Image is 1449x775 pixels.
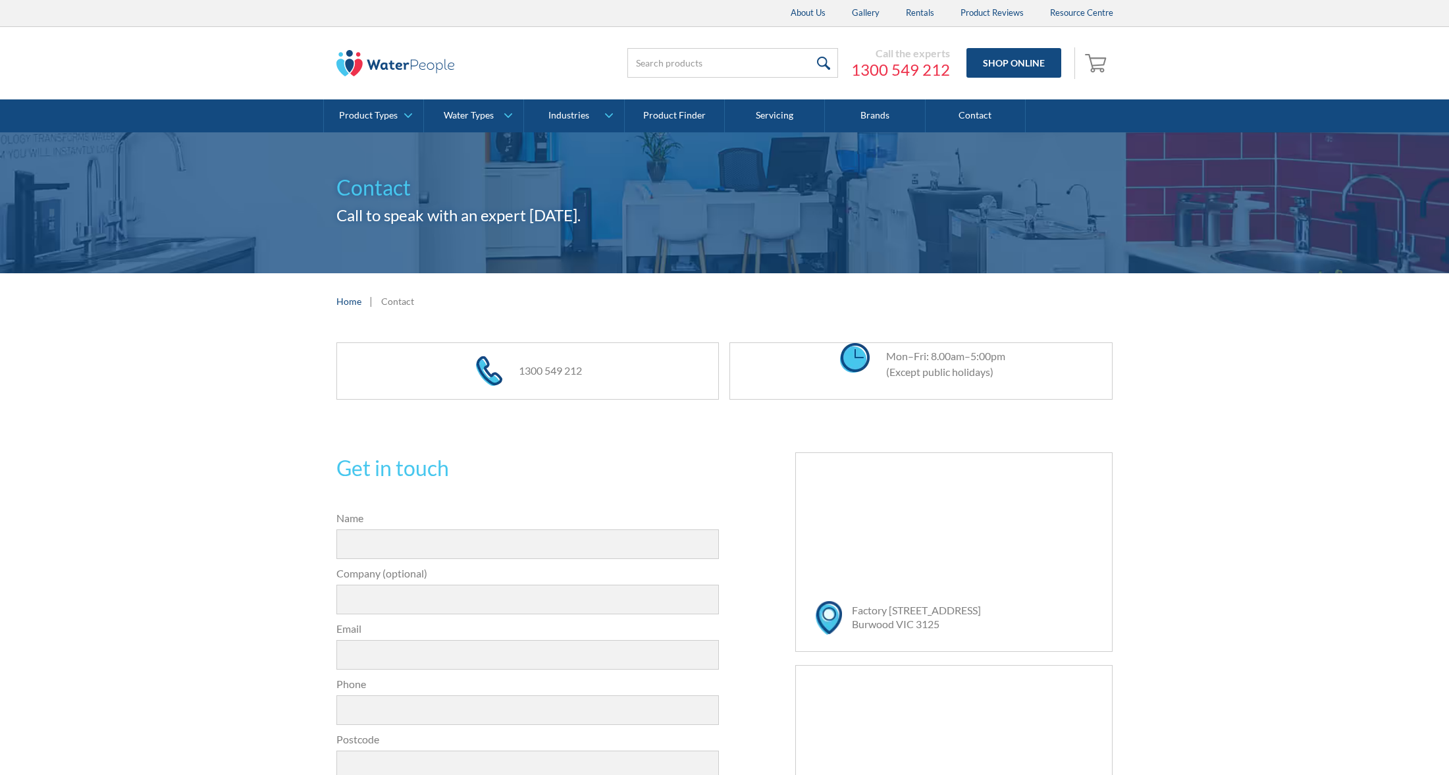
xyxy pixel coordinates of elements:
[548,110,589,121] div: Industries
[444,110,494,121] div: Water Types
[336,676,720,692] label: Phone
[926,99,1026,132] a: Contact
[336,621,720,637] label: Email
[851,60,950,80] a: 1300 549 212
[336,50,455,76] img: The Water People
[336,203,1113,227] h2: Call to speak with an expert [DATE].
[336,732,720,747] label: Postcode
[519,364,582,377] a: 1300 549 212
[424,99,523,132] a: Water Types
[852,604,981,630] a: Factory [STREET_ADDRESS]Burwood VIC 3125
[336,172,1113,203] h1: Contact
[851,47,950,60] div: Call the experts
[625,99,725,132] a: Product Finder
[1082,47,1113,79] a: Open cart
[725,99,825,132] a: Servicing
[966,48,1061,78] a: Shop Online
[476,356,502,386] img: phone icon
[324,99,423,132] a: Product Types
[627,48,838,78] input: Search products
[873,348,1005,380] div: Mon–Fri: 8.00am–5:00pm (Except public holidays)
[336,294,361,308] a: Home
[368,293,375,309] div: |
[336,452,720,484] h2: Get in touch
[524,99,623,132] a: Industries
[840,343,870,373] img: clock icon
[339,110,398,121] div: Product Types
[381,294,414,308] div: Contact
[816,601,842,635] img: map marker icon
[336,510,720,526] label: Name
[825,99,925,132] a: Brands
[1085,52,1110,73] img: shopping cart
[336,566,720,581] label: Company (optional)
